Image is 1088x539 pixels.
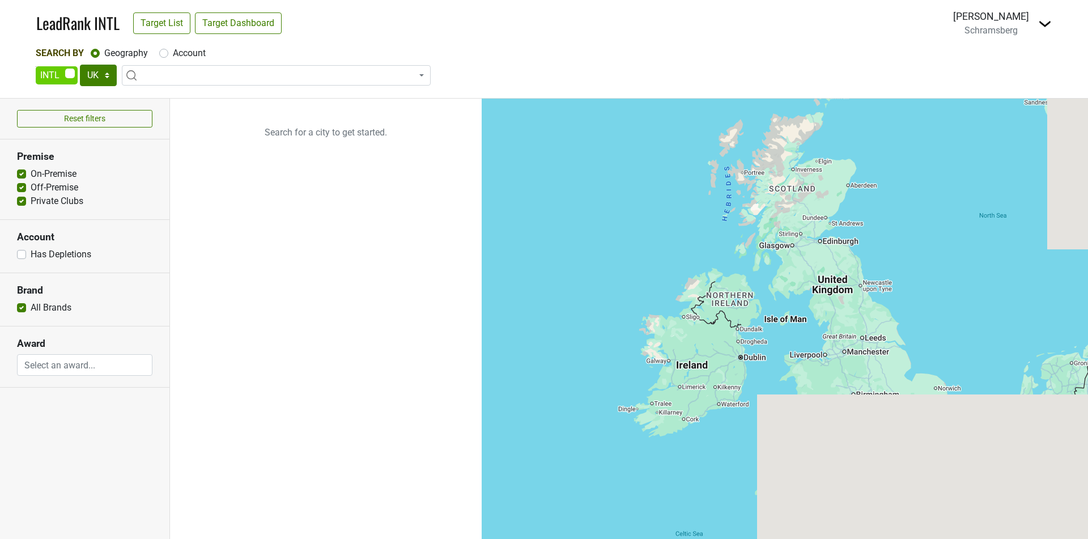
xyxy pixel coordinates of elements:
h3: Brand [17,285,152,296]
a: Target List [133,12,190,34]
label: Off-Premise [31,181,78,194]
h3: Premise [17,151,152,163]
label: All Brands [31,301,71,315]
h3: Account [17,231,152,243]
label: On-Premise [31,167,76,181]
input: Select an award... [18,354,152,376]
label: Geography [104,46,148,60]
span: Search By [36,48,84,58]
label: Has Depletions [31,248,91,261]
a: LeadRank INTL [36,11,120,35]
div: [PERSON_NAME] [953,9,1029,24]
button: Reset filters [17,110,152,128]
a: Target Dashboard [195,12,282,34]
label: Private Clubs [31,194,83,208]
p: Search for a city to get started. [170,99,482,167]
img: Dropdown Menu [1038,17,1052,31]
span: Schramsberg [964,25,1018,36]
h3: Award [17,338,152,350]
label: Account [173,46,206,60]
